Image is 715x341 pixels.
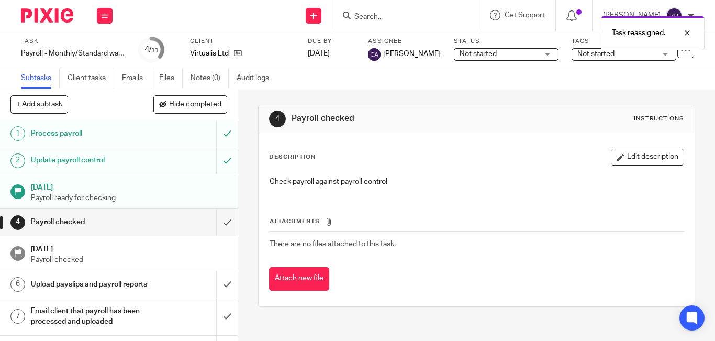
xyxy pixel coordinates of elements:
span: [DATE] [308,50,330,57]
span: Hide completed [169,101,221,109]
img: svg%3E [368,48,381,61]
input: Search [353,13,448,22]
button: Edit description [611,149,684,166]
button: + Add subtask [10,95,68,113]
button: Hide completed [153,95,227,113]
p: Virtualis Ltd [190,48,229,59]
span: Not started [577,50,615,58]
div: 4 [269,111,286,127]
p: Check payroll against payroll control [270,177,684,187]
button: Attach new file [269,267,329,291]
span: [PERSON_NAME] [383,49,441,59]
p: Task reassigned. [612,28,665,38]
h1: Email client that payroll has been processed and uploaded [31,303,148,330]
a: Notes (0) [191,68,229,89]
h1: Payroll checked [31,214,148,230]
h1: Payroll checked [292,113,499,124]
a: Client tasks [68,68,114,89]
h1: [DATE] [31,241,228,255]
a: Audit logs [237,68,277,89]
label: Client [190,37,295,46]
h1: Upload payslips and payroll reports [31,277,148,292]
div: 7 [10,309,25,324]
div: 4 [144,43,159,56]
label: Due by [308,37,355,46]
p: Description [269,153,316,161]
h1: [DATE] [31,180,228,193]
p: Payroll checked [31,255,228,265]
div: 6 [10,277,25,292]
div: Payroll - Monthly/Standard wages/Pension [21,48,126,59]
h1: Update payroll control [31,152,148,168]
span: There are no files attached to this task. [270,240,396,248]
h1: Process payroll [31,126,148,141]
img: svg%3E [666,7,683,24]
div: Instructions [634,115,684,123]
label: Task [21,37,126,46]
a: Emails [122,68,151,89]
a: Files [159,68,183,89]
div: 4 [10,215,25,230]
p: Payroll ready for checking [31,193,228,203]
a: Subtasks [21,68,60,89]
div: 1 [10,126,25,141]
img: Pixie [21,8,73,23]
span: Attachments [270,218,320,224]
div: 2 [10,153,25,168]
span: Not started [460,50,497,58]
small: /11 [149,47,159,53]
